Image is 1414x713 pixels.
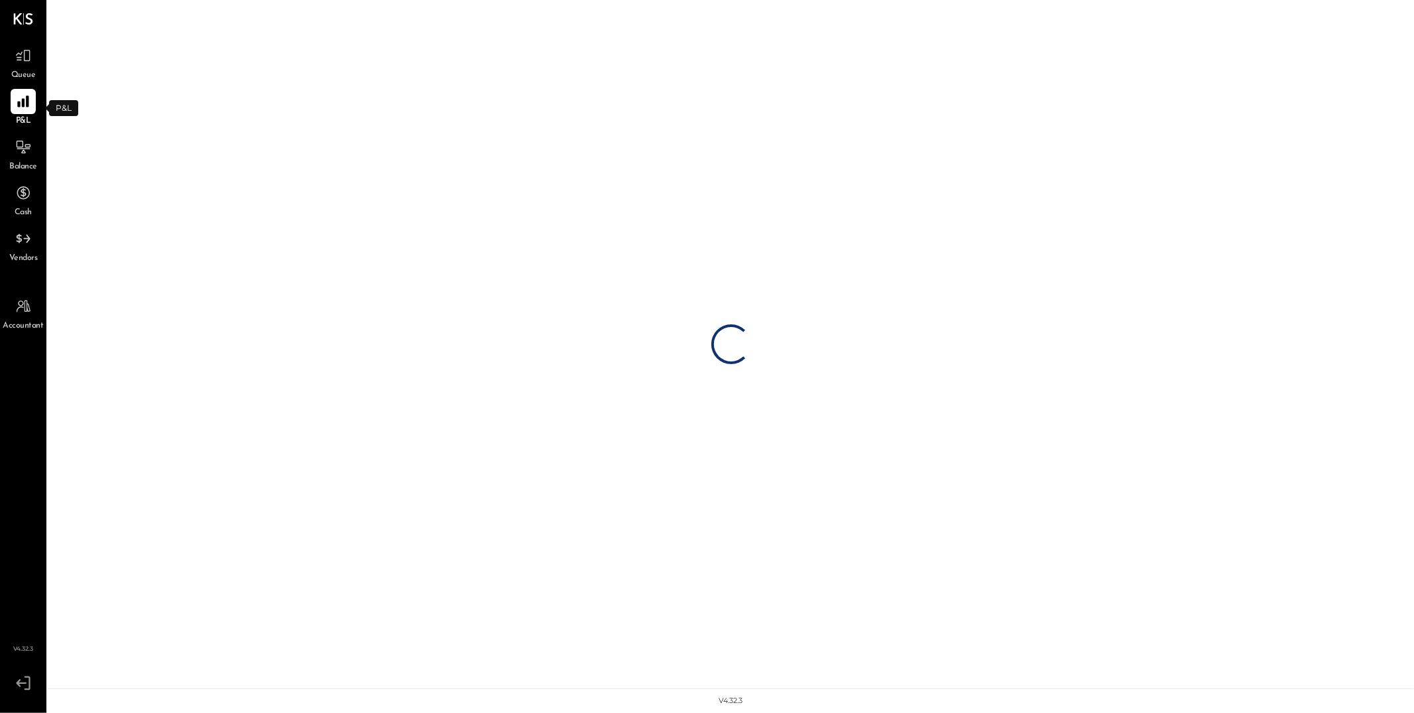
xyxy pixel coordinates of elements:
[719,696,743,706] div: v 4.32.3
[1,89,46,127] a: P&L
[1,135,46,173] a: Balance
[1,180,46,219] a: Cash
[1,43,46,82] a: Queue
[9,161,37,173] span: Balance
[49,100,78,116] div: P&L
[15,207,32,219] span: Cash
[16,115,31,127] span: P&L
[3,320,44,332] span: Accountant
[1,226,46,265] a: Vendors
[9,253,38,265] span: Vendors
[11,70,36,82] span: Queue
[1,294,46,332] a: Accountant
